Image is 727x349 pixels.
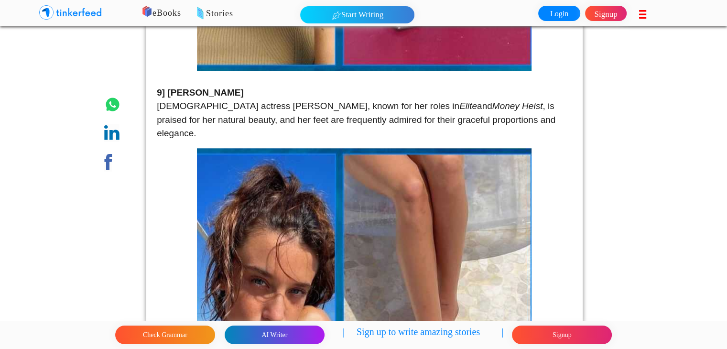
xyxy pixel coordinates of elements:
[585,6,627,21] a: Signup
[167,7,487,21] p: Stories
[492,101,543,111] em: Money Heist
[225,326,325,344] button: AI Writer
[512,326,612,344] button: Signup
[104,96,121,113] img: whatsapp.png
[538,6,580,21] a: Login
[157,87,244,98] strong: 9] [PERSON_NAME]
[343,325,503,345] p: | Sign up to write amazing stories |
[129,7,449,20] p: eBooks
[157,86,572,141] p: [DEMOGRAPHIC_DATA] actress [PERSON_NAME], known for her roles in and , is praised for her natural...
[115,326,215,344] button: Check Grammar
[300,6,414,23] button: Start Writing
[459,101,477,111] em: Elite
